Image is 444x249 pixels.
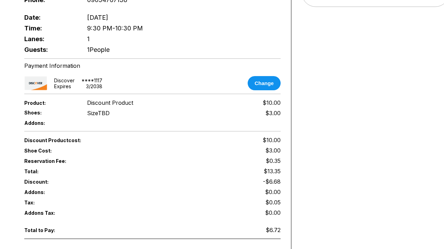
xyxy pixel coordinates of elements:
span: $0.05 [265,199,281,206]
div: Expires [54,83,71,89]
span: $6.72 [266,227,281,233]
button: Change [248,76,281,90]
span: Total to Pay: [24,227,76,233]
span: $10.00 [263,99,281,106]
span: 9:30 PM - 10:30 PM [87,25,143,32]
span: Time: [24,25,76,32]
span: Tax: [24,200,76,205]
span: -$6.68 [263,178,281,185]
div: Size TBD [87,110,110,117]
span: [DATE] [87,14,108,21]
span: $13.35 [264,168,281,175]
img: card [24,76,47,90]
span: $0.35 [266,157,281,164]
span: Discount Product [87,99,133,106]
span: Shoes: [24,110,76,116]
span: Addons: [24,189,76,195]
span: Discount Product cost: [24,137,153,143]
span: Product: [24,100,76,106]
span: Addons Tax: [24,210,76,216]
span: Addons: [24,120,76,126]
span: Shoe Cost: [24,148,76,154]
span: Total: [24,168,153,174]
div: 3 / 2038 [86,83,102,89]
div: Payment Information [24,62,281,69]
span: 1 People [87,46,110,53]
span: Lanes: [24,35,76,43]
span: $10.00 [263,137,281,144]
span: Date: [24,14,76,21]
span: 1 [87,35,89,43]
span: Guests: [24,46,76,53]
div: discover [54,77,75,83]
span: Reservation Fee: [24,158,153,164]
span: $0.00 [265,188,281,195]
span: $3.00 [265,147,281,154]
span: $0.00 [265,209,281,216]
span: Discount: [24,179,153,185]
div: $3.00 [265,110,281,117]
